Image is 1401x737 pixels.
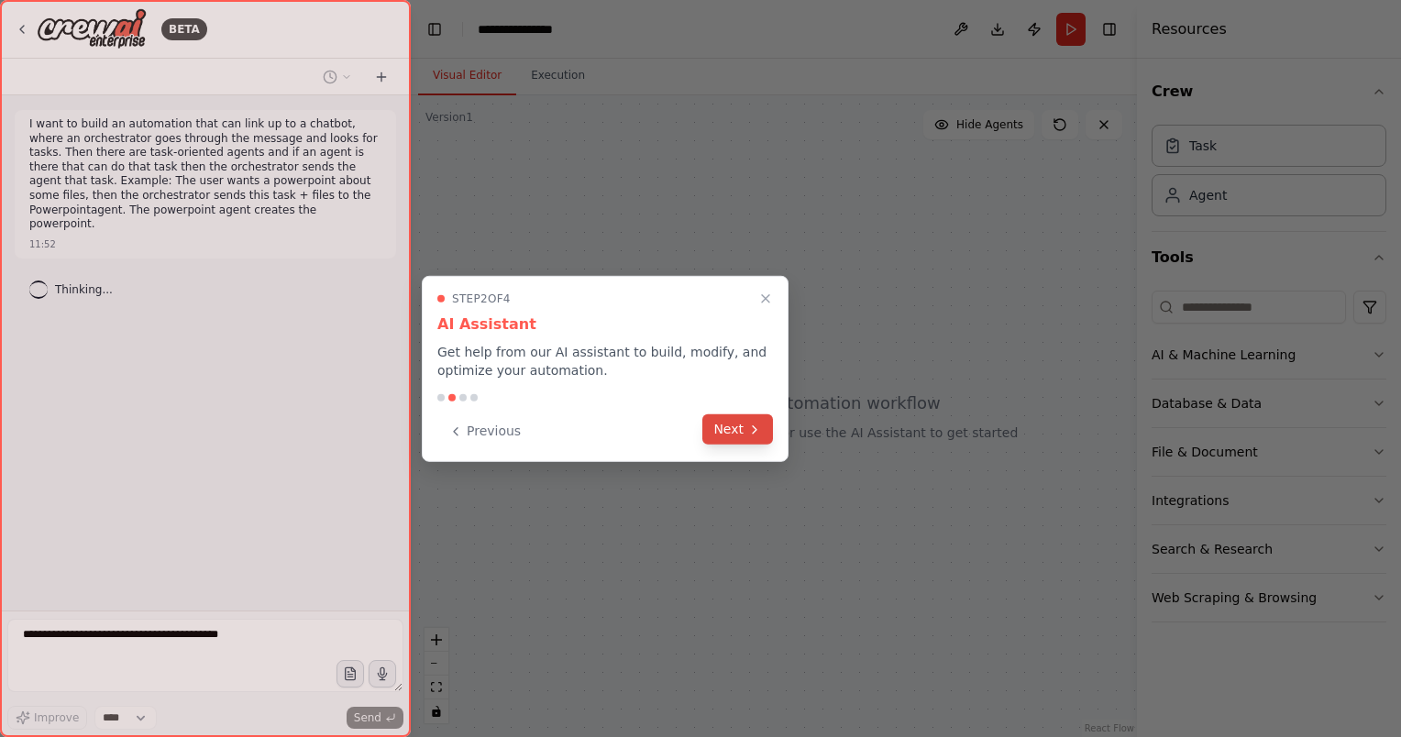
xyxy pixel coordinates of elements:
span: Step 2 of 4 [452,291,511,306]
button: Previous [437,416,532,446]
button: Hide left sidebar [422,16,447,42]
p: Get help from our AI assistant to build, modify, and optimize your automation. [437,343,773,379]
button: Close walkthrough [755,288,777,310]
button: Next [702,414,773,445]
h3: AI Assistant [437,313,773,335]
